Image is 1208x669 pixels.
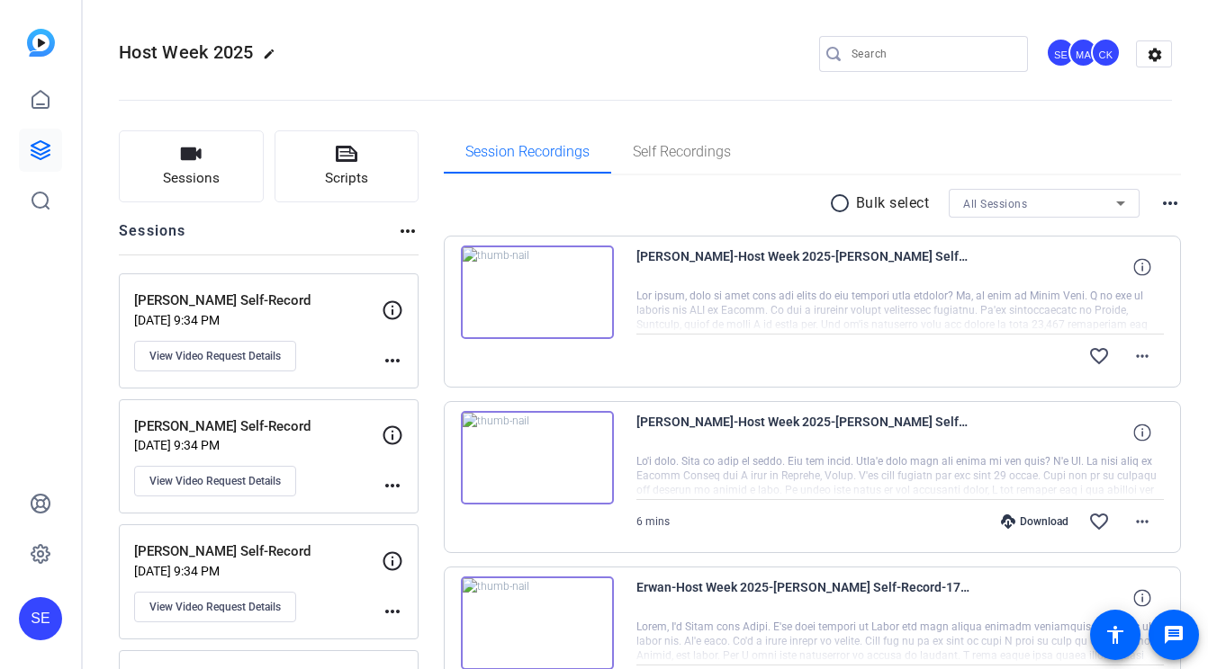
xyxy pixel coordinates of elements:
[134,290,382,311] p: [PERSON_NAME] Self-Record
[134,466,296,496] button: View Video Request Details
[1046,38,1077,69] ngx-avatar: Shelby Eden
[163,168,220,189] span: Sessions
[636,576,969,620] span: Erwan-Host Week 2025-[PERSON_NAME] Self-Record-1756380720487-webcam
[465,145,590,159] span: Session Recordings
[134,564,382,578] p: [DATE] 9:34 PM
[963,198,1027,210] span: All Sessions
[1131,511,1153,532] mat-icon: more_horiz
[382,350,403,371] mat-icon: more_horiz
[1088,511,1110,532] mat-icon: favorite_border
[852,43,1014,65] input: Search
[397,220,419,242] mat-icon: more_horiz
[149,474,281,488] span: View Video Request Details
[134,592,296,622] button: View Video Request Details
[1159,192,1181,214] mat-icon: more_horiz
[263,48,284,69] mat-icon: edit
[829,192,856,214] mat-icon: radio_button_unchecked
[382,475,403,496] mat-icon: more_horiz
[1131,345,1153,367] mat-icon: more_horiz
[119,41,254,63] span: Host Week 2025
[382,601,403,622] mat-icon: more_horiz
[633,145,731,159] span: Self Recordings
[1068,38,1098,67] div: MA
[1137,41,1173,68] mat-icon: settings
[325,168,368,189] span: Scripts
[149,600,281,614] span: View Video Request Details
[992,514,1077,529] div: Download
[1091,38,1121,67] div: CK
[134,313,382,327] p: [DATE] 9:34 PM
[134,541,382,562] p: [PERSON_NAME] Self-Record
[1046,38,1076,67] div: SE
[149,349,281,363] span: View Video Request Details
[134,341,296,371] button: View Video Request Details
[19,597,62,640] div: SE
[856,192,930,214] p: Bulk select
[636,515,670,528] span: 6 mins
[134,416,382,437] p: [PERSON_NAME] Self-Record
[134,438,382,452] p: [DATE] 9:34 PM
[1104,624,1126,646] mat-icon: accessibility
[1068,38,1100,69] ngx-avatar: Melissa Abe
[461,245,614,339] img: thumb-nail
[275,130,419,202] button: Scripts
[1088,345,1110,367] mat-icon: favorite_border
[119,130,264,202] button: Sessions
[1091,38,1122,69] ngx-avatar: Caroline Kissell
[119,220,186,254] h2: Sessions
[461,411,614,504] img: thumb-nail
[1163,624,1185,646] mat-icon: message
[27,29,55,57] img: blue-gradient.svg
[636,245,969,289] span: [PERSON_NAME]-Host Week 2025-[PERSON_NAME] Self-Record-1756406694937-webcam
[636,411,969,454] span: [PERSON_NAME]-Host Week 2025-[PERSON_NAME] Self-Record-1756389470534-webcam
